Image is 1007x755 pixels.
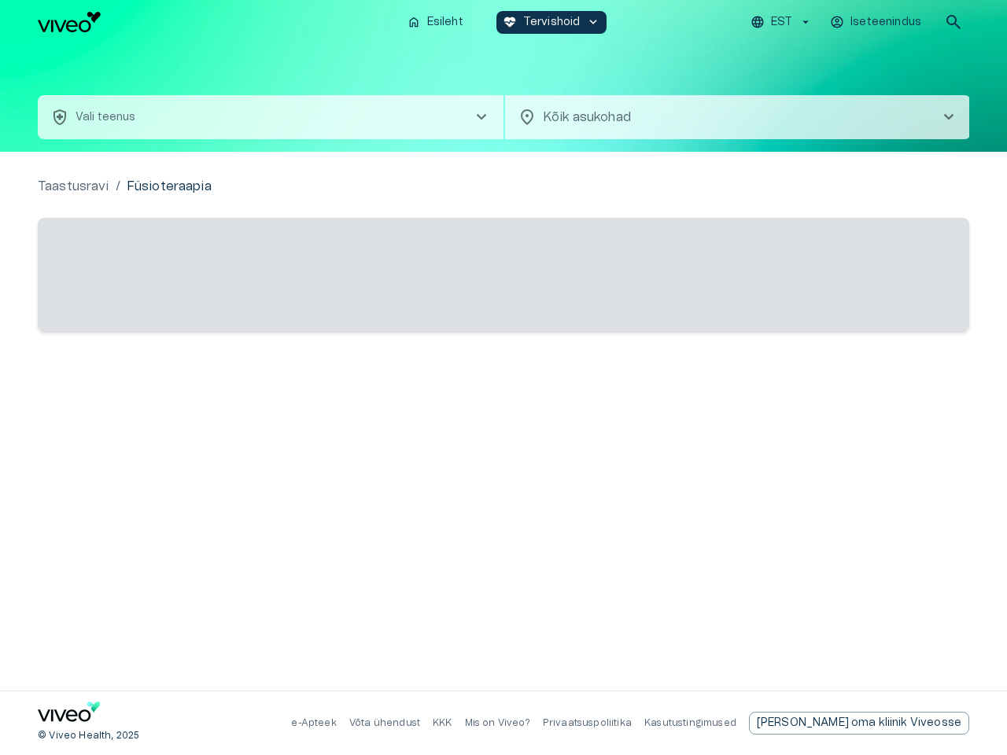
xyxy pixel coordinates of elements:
p: EST [771,14,792,31]
button: ecg_heartTervishoidkeyboard_arrow_down [496,11,607,34]
span: location_on [518,108,537,127]
span: chevron_right [939,108,958,127]
button: open search modal [938,6,969,38]
p: Füsioteraapia [127,177,212,196]
p: Vali teenus [76,109,136,126]
p: Kõik asukohad [543,108,914,127]
span: search [944,13,963,31]
span: ‌ [38,218,969,331]
a: Navigate to homepage [38,12,394,32]
p: Iseteenindus [850,14,921,31]
span: health_and_safety [50,108,69,127]
div: [PERSON_NAME] oma kliinik Viveosse [749,712,969,735]
span: home [407,15,421,29]
a: KKK [433,718,452,727]
span: keyboard_arrow_down [586,15,600,29]
img: Viveo logo [38,12,101,32]
p: / [116,177,120,196]
span: ecg_heart [503,15,517,29]
a: Taastusravi [38,177,109,196]
a: Navigate to home page [38,702,101,727]
p: Mis on Viveo? [465,716,530,730]
button: health_and_safetyVali teenuschevron_right [38,95,503,139]
a: e-Apteek [291,718,336,727]
button: EST [748,11,815,34]
p: © Viveo Health, 2025 [38,729,139,742]
a: Privaatsuspoliitika [543,718,632,727]
a: Send email to partnership request to viveo [749,712,969,735]
a: Kasutustingimused [644,718,736,727]
p: [PERSON_NAME] oma kliinik Viveosse [757,715,961,731]
span: chevron_right [472,108,491,127]
p: Võta ühendust [349,716,420,730]
p: Tervishoid [523,14,581,31]
button: Iseteenindus [828,11,925,34]
button: homeEsileht [400,11,471,34]
p: Esileht [427,14,463,31]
